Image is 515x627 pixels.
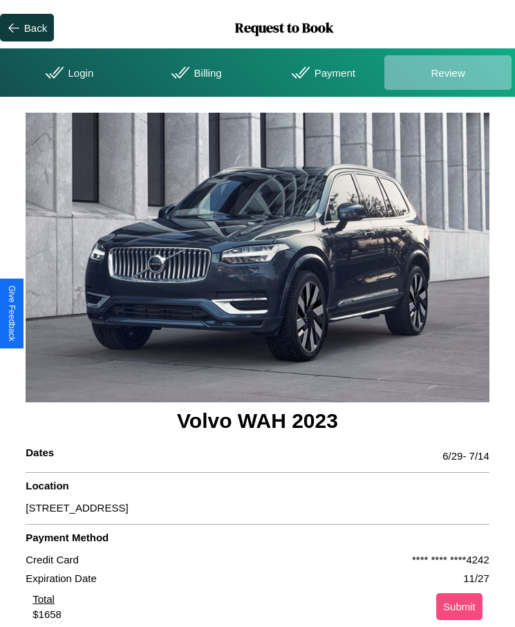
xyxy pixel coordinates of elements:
[54,18,515,37] h1: Request to Book
[436,593,483,620] button: Submit
[384,55,512,90] div: Review
[7,286,17,341] div: Give Feedback
[32,593,62,608] div: Total
[26,113,489,402] img: car
[3,55,131,90] div: Login
[26,402,489,440] h3: Volvo WAH 2023
[26,498,489,517] p: [STREET_ADDRESS]
[26,480,489,498] h4: Location
[26,447,54,465] h4: Dates
[26,532,489,550] h4: Payment Method
[463,569,489,588] p: 11/27
[131,55,258,90] div: Billing
[32,608,62,620] div: $ 1658
[26,550,79,569] p: Credit Card
[26,569,97,588] p: Expiration Date
[258,55,385,90] div: Payment
[442,447,489,465] p: 6 / 29 - 7 / 14
[24,22,47,34] div: Back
